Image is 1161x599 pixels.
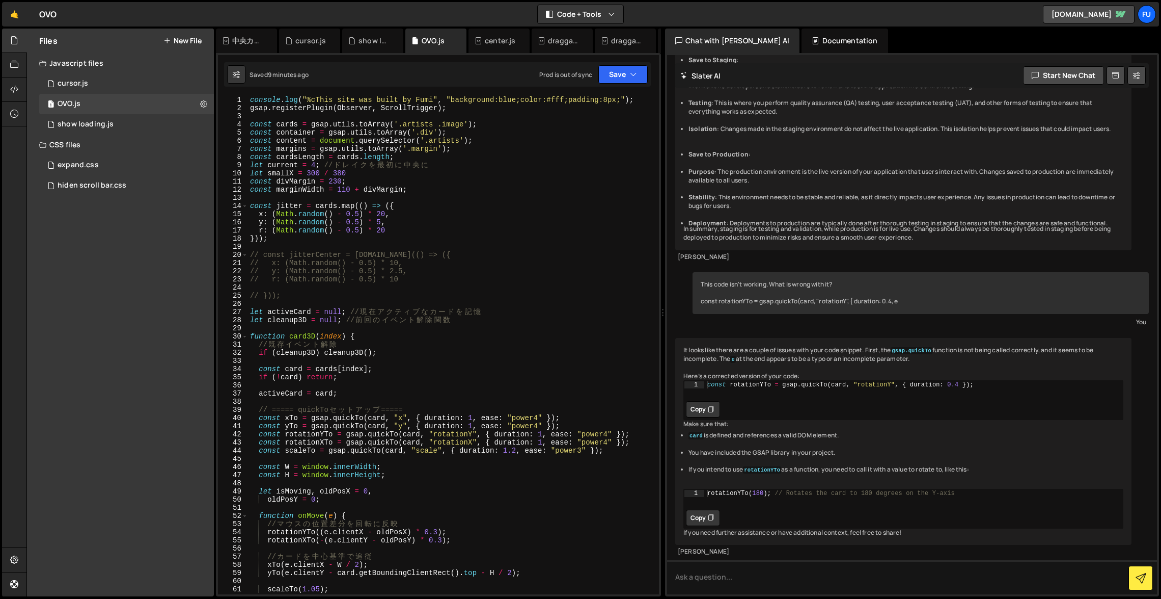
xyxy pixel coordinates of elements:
div: 32 [218,349,248,357]
div: 39 [218,406,248,414]
div: 12 [218,186,248,194]
div: 33 [218,357,248,365]
div: 46 [218,463,248,471]
a: 🤙 [2,2,27,27]
div: [PERSON_NAME] [678,253,1129,262]
div: 61 [218,585,248,593]
div: 17267/48012.js [39,73,214,94]
div: 18 [218,235,248,243]
div: This code isn't working. What is wrong with it? const rotationYTo = gsap.quickTo(card, "rotationY... [693,272,1149,314]
div: 23 [218,275,248,283]
li: : The production environment is the live version of your application that users interact with. Ch... [688,168,1123,185]
div: 55 [218,536,248,544]
div: 15 [218,210,248,218]
div: 19 [218,243,248,251]
span: 1 [48,101,54,109]
div: 42 [218,430,248,438]
code: e [730,356,735,363]
div: OVO.js [58,99,80,109]
li: If you intend to use as a function, you need to call it with a value to rotate to, like this: [688,465,1123,474]
div: 17267/47848.js [39,94,214,114]
div: Prod is out of sync [539,70,592,79]
button: New File [163,37,202,45]
strong: Testing [688,98,711,107]
strong: Purpose [688,167,714,176]
div: 51 [218,504,248,512]
div: 5 [218,128,248,137]
div: 59 [218,569,248,577]
div: 52 [218,512,248,520]
div: 49 [218,487,248,496]
button: Code + Tools [538,5,623,23]
h2: Files [39,35,58,46]
div: 11 [218,177,248,186]
div: Documentation [801,29,888,53]
div: 24 [218,283,248,292]
div: 10 [218,169,248,177]
div: 8 [218,153,248,161]
div: 3 [218,112,248,120]
code: gsap.quickTo [891,347,932,354]
div: OVO.js [422,36,445,46]
h2: Slater AI [680,71,721,81]
div: 17267/48011.js [39,114,214,135]
strong: Isolation [688,124,717,133]
div: 9 [218,161,248,169]
div: draggable using Observer.css [611,36,644,46]
div: 56 [218,544,248,553]
div: cursor.js [58,79,88,88]
div: 45 [218,455,248,463]
button: Copy [686,401,720,418]
div: 34 [218,365,248,373]
div: 25 [218,292,248,300]
div: cursor.js [295,36,326,46]
div: Saved [250,70,309,79]
a: [DOMAIN_NAME] [1043,5,1135,23]
a: Fu [1138,5,1156,23]
div: 31 [218,341,248,349]
div: 43 [218,438,248,447]
div: It looks like there are a couple of issues with your code snippet. First, the function is not bei... [675,338,1131,545]
li: : [688,56,1123,65]
div: 20 [218,251,248,259]
div: draggable, scrollable.js [548,36,580,46]
div: 53 [218,520,248,528]
div: 27 [218,308,248,316]
div: 58 [218,561,248,569]
div: expand.css [58,161,99,170]
div: 54 [218,528,248,536]
div: 17267/47820.css [39,155,214,175]
div: 16 [218,218,248,226]
div: OVO [39,8,57,20]
div: 26 [218,300,248,308]
div: 60 [218,577,248,585]
div: 37 [218,389,248,398]
div: [PERSON_NAME] [678,548,1129,556]
div: 29 [218,324,248,332]
li: You have included the GSAP library in your project. [688,449,1123,457]
strong: Stability [688,193,715,201]
code: card [688,432,704,439]
div: show loading.js [58,120,114,129]
div: 14 [218,202,248,210]
div: 57 [218,553,248,561]
div: 48 [218,479,248,487]
li: : This environment needs to be stable and reliable, as it directly impacts user experience. Any i... [688,193,1123,211]
div: 22 [218,267,248,275]
div: 35 [218,373,248,381]
li: is defined and references a valid DOM element. [688,431,1123,440]
div: 44 [218,447,248,455]
div: You [695,317,1146,327]
div: hiden scroll bar.css [58,181,126,190]
div: 6 [218,137,248,145]
div: 9 minutes ago [268,70,309,79]
code: rotationYTo [743,466,781,474]
div: 50 [218,496,248,504]
div: 17 [218,226,248,235]
div: CSS files [27,135,214,155]
div: 2 [218,104,248,112]
div: 1 [218,96,248,104]
div: 7 [218,145,248,153]
strong: Save to Production [688,150,749,159]
li: : [688,150,1123,159]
